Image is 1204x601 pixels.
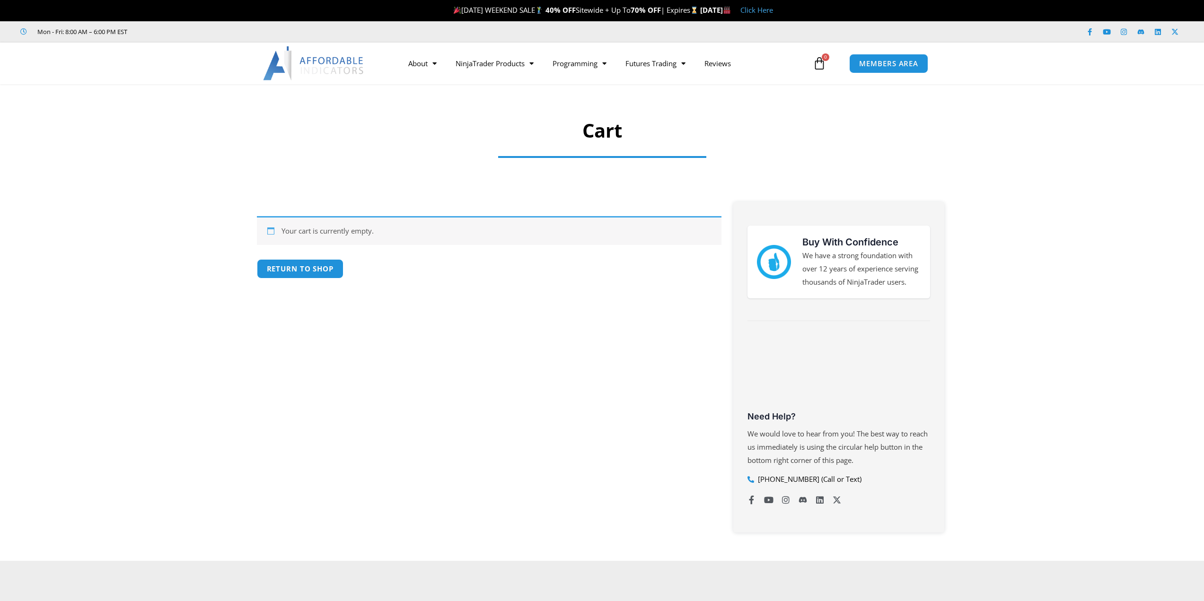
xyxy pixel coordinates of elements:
nav: Menu [399,52,810,74]
h3: Buy With Confidence [802,235,921,249]
img: 🎉 [454,7,461,14]
span: We would love to hear from you! The best way to reach us immediately is using the circular help b... [747,429,928,465]
a: MEMBERS AREA [849,54,928,73]
a: Reviews [695,52,740,74]
img: mark thumbs good 43913 | Affordable Indicators – NinjaTrader [757,245,791,279]
a: Click Here [740,5,773,15]
img: ⌛ [691,7,698,14]
span: MEMBERS AREA [859,60,918,67]
span: Mon - Fri: 8:00 AM – 6:00 PM EST [35,26,127,37]
span: 0 [822,53,829,61]
a: 0 [799,50,840,77]
a: NinjaTrader Products [446,52,543,74]
h1: Cart [289,117,915,144]
img: 🏭 [723,7,730,14]
iframe: Customer reviews powered by Trustpilot [141,27,282,36]
a: Programming [543,52,616,74]
strong: [DATE] [700,5,731,15]
iframe: Customer reviews powered by Trustpilot [747,338,930,409]
strong: 40% OFF [545,5,576,15]
h3: Need Help? [747,411,930,422]
img: 🏌️‍♂️ [536,7,543,14]
div: Your cart is currently empty. [257,216,721,245]
img: LogoAI | Affordable Indicators – NinjaTrader [263,46,365,80]
a: About [399,52,446,74]
strong: 70% OFF [631,5,661,15]
a: Futures Trading [616,52,695,74]
p: We have a strong foundation with over 12 years of experience serving thousands of NinjaTrader users. [802,249,921,289]
span: [PHONE_NUMBER] (Call or Text) [756,473,861,486]
span: [DATE] WEEKEND SALE Sitewide + Up To | Expires [451,5,700,15]
a: Return to shop [257,259,344,279]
